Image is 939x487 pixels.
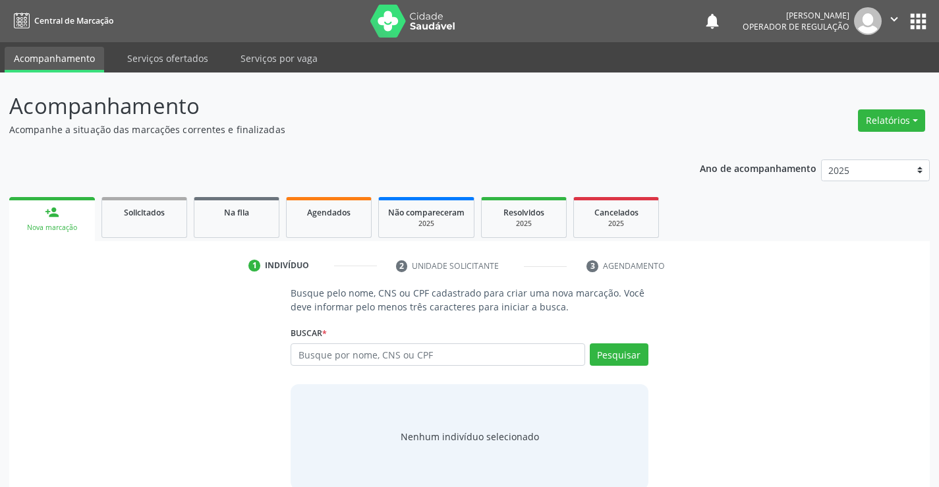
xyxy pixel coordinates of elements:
[231,47,327,70] a: Serviços por vaga
[9,123,654,136] p: Acompanhe a situação das marcações correntes e finalizadas
[9,90,654,123] p: Acompanhamento
[583,219,649,229] div: 2025
[743,10,849,21] div: [PERSON_NAME]
[9,10,113,32] a: Central de Marcação
[887,12,901,26] i: 
[265,260,309,272] div: Indivíduo
[34,15,113,26] span: Central de Marcação
[854,7,882,35] img: img
[703,12,722,30] button: notifications
[291,323,327,343] label: Buscar
[700,159,816,176] p: Ano de acompanhamento
[858,109,925,132] button: Relatórios
[291,286,648,314] p: Busque pelo nome, CNS ou CPF cadastrado para criar uma nova marcação. Você deve informar pelo men...
[5,47,104,72] a: Acompanhamento
[124,207,165,218] span: Solicitados
[388,219,465,229] div: 2025
[388,207,465,218] span: Não compareceram
[491,219,557,229] div: 2025
[594,207,639,218] span: Cancelados
[248,260,260,272] div: 1
[118,47,217,70] a: Serviços ofertados
[291,343,584,366] input: Busque por nome, CNS ou CPF
[45,205,59,219] div: person_add
[224,207,249,218] span: Na fila
[307,207,351,218] span: Agendados
[18,223,86,233] div: Nova marcação
[503,207,544,218] span: Resolvidos
[401,430,539,444] div: Nenhum indivíduo selecionado
[743,21,849,32] span: Operador de regulação
[907,10,930,33] button: apps
[590,343,648,366] button: Pesquisar
[882,7,907,35] button: 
